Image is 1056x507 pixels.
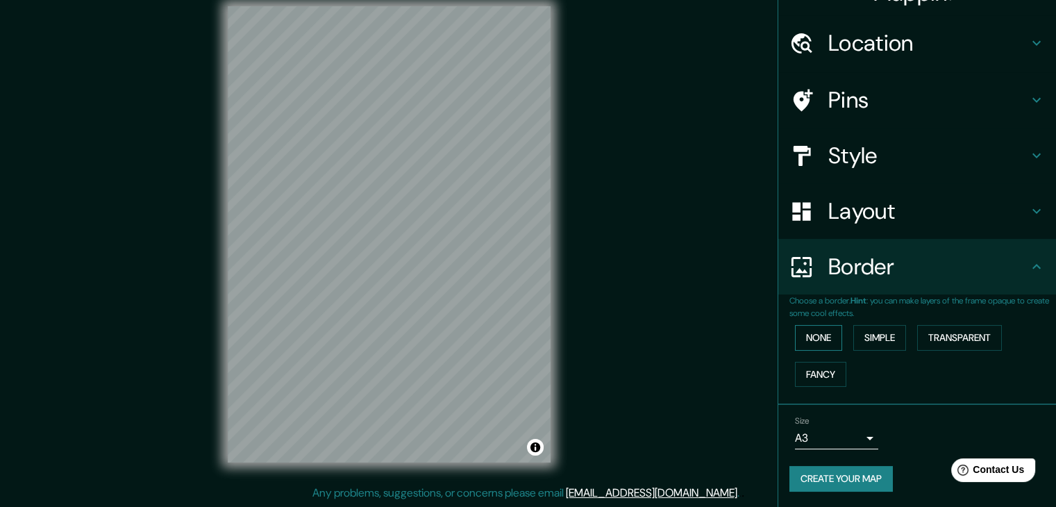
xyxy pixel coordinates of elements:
button: Fancy [795,362,846,388]
iframe: Help widget launcher [932,453,1041,492]
p: Any problems, suggestions, or concerns please email . [312,485,739,501]
div: Border [778,239,1056,294]
h4: Border [828,253,1028,281]
div: Layout [778,183,1056,239]
h4: Style [828,142,1028,169]
div: . [741,485,744,501]
div: Pins [778,72,1056,128]
canvas: Map [228,6,551,463]
label: Size [795,415,810,427]
button: Toggle attribution [527,439,544,456]
button: None [795,325,842,351]
div: A3 [795,427,878,449]
button: Transparent [917,325,1002,351]
div: Style [778,128,1056,183]
b: Hint [850,295,866,306]
h4: Layout [828,197,1028,225]
h4: Location [828,29,1028,57]
p: Choose a border. : you can make layers of the frame opaque to create some cool effects. [789,294,1056,319]
div: Location [778,15,1056,71]
a: [EMAIL_ADDRESS][DOMAIN_NAME] [566,485,737,500]
div: . [739,485,741,501]
h4: Pins [828,86,1028,114]
button: Create your map [789,466,893,492]
button: Simple [853,325,906,351]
